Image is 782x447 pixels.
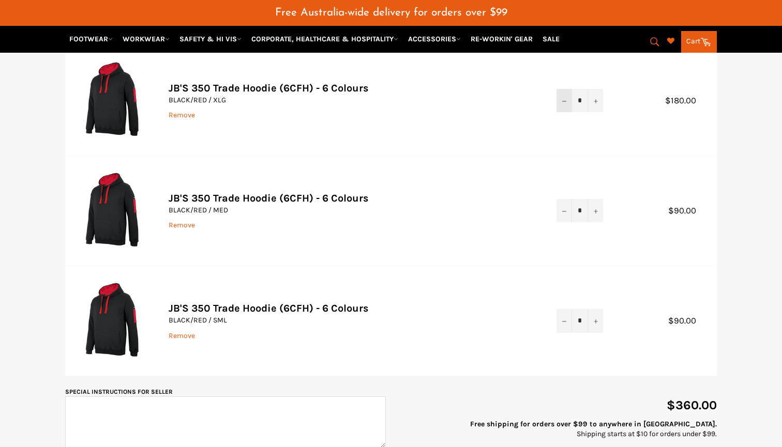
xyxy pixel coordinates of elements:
[65,388,173,395] label: Special instructions for seller
[396,419,717,439] p: Shipping starts at $10 for orders under $99.
[681,31,717,53] a: Cart
[668,316,706,326] span: $90.00
[169,82,369,94] a: JB'S 350 Trade Hoodie (6CFH) - 6 Colours
[467,30,537,48] a: RE-WORKIN' GEAR
[557,199,572,222] button: Reduce item quantity by one
[557,89,572,112] button: Reduce item quantity by one
[169,205,536,215] p: BLACK/RED / MED
[588,89,603,112] button: Increase item quantity by one
[667,398,717,412] span: $360.00
[81,61,143,137] img: JB'S 350 Trade Hoodie (6CFH) - 6 Colours - BLACK/RED / XLG
[169,315,536,325] p: BLACK/RED / SML
[470,420,717,428] strong: Free shipping for orders over $99 to anywhere in [GEOGRAPHIC_DATA].
[557,309,572,332] button: Reduce item quantity by one
[588,309,603,332] button: Increase item quantity by one
[81,282,143,358] img: JB'S 350 Trade Hoodie (6CFH) - 6 Colours - BLACK/RED / SML
[404,30,465,48] a: ACCESSORIES
[668,206,706,215] span: $90.00
[665,96,706,105] span: $180.00
[169,302,369,314] a: JB'S 350 Trade Hoodie (6CFH) - 6 Colours
[169,95,536,105] p: BLACK/RED / XLG
[118,30,174,48] a: WORKWEAR
[169,111,195,119] a: Remove
[65,30,117,48] a: FOOTWEAR
[175,30,246,48] a: SAFETY & HI VIS
[169,331,195,340] a: Remove
[538,30,564,48] a: SALE
[275,7,507,18] span: Free Australia-wide delivery for orders over $99
[247,30,402,48] a: CORPORATE, HEALTHCARE & HOSPITALITY
[588,199,603,222] button: Increase item quantity by one
[81,172,143,248] img: JB'S 350 Trade Hoodie (6CFH) - 6 Colours - BLACK/RED / MED
[169,221,195,229] a: Remove
[169,192,369,204] a: JB'S 350 Trade Hoodie (6CFH) - 6 Colours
